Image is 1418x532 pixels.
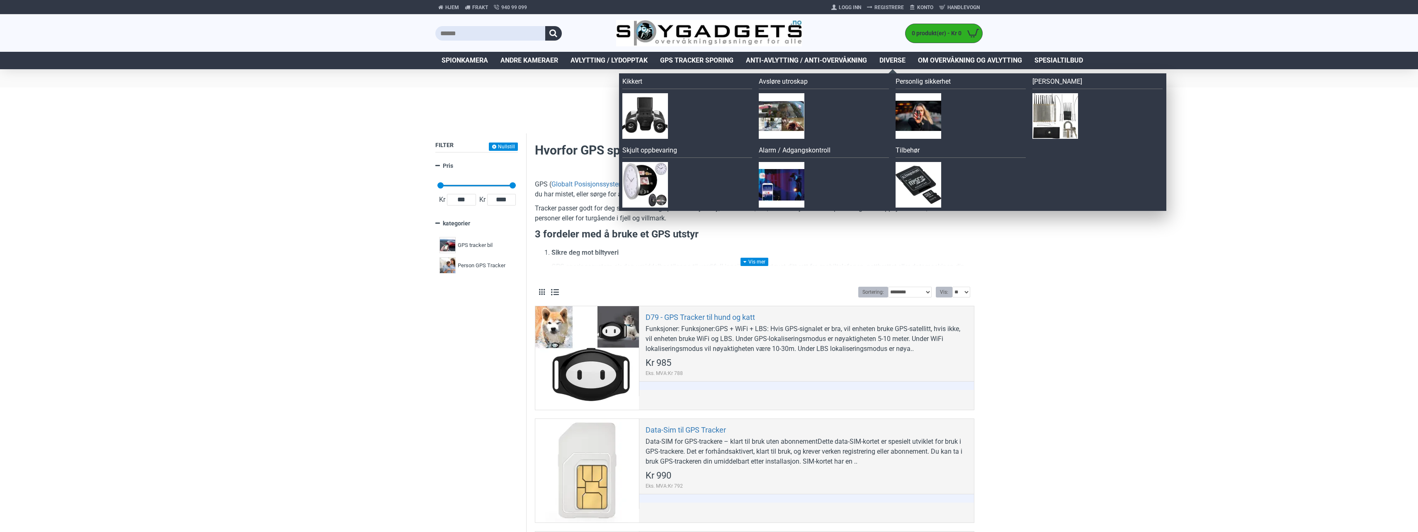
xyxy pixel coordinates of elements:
span: Om overvåkning og avlytting [918,56,1022,65]
span: Registrere [874,4,904,11]
a: Spionkamera [435,52,494,69]
span: Kr [478,195,487,205]
span: Andre kameraer [500,56,558,65]
a: Skjult oppbevaring [622,145,753,158]
a: Avlytting / Lydopptak [564,52,654,69]
a: 0 produkt(er) - Kr 0 [906,24,982,43]
span: Diverse [879,56,906,65]
img: Personlig sikkerhet [896,93,941,139]
span: Hjem [445,4,459,11]
img: Alarm / Adgangskontroll [759,162,804,208]
p: Tracker passer godt for deg som vil sikre og spore dine kjøretøy, slik som bil, båt, MC eller syk... [535,203,974,223]
div: Data-SIM for GPS-trackere – klart til bruk uten abonnementDette data-SIM-kortet er spesielt utvik... [646,437,968,467]
a: Alarm / Adgangskontroll [759,145,889,158]
span: Konto [917,4,933,11]
span: Frakt [472,4,488,11]
span: Eks. MVA:Kr 792 [646,482,683,490]
label: Vis: [936,287,952,297]
a: GPS Tracker Sporing [654,52,740,69]
a: Om overvåkning og avlytting [912,52,1028,69]
a: D79 - GPS Tracker til hund og katt D79 - GPS Tracker til hund og katt [535,306,639,410]
span: GPS Tracker Sporing [435,100,983,121]
span: 0 produkt(er) - Kr 0 [906,29,964,38]
span: Spionkamera [442,56,488,65]
a: Data-Sim til GPS Tracker [535,419,639,522]
img: Dirkesett [1032,93,1078,139]
img: SpyGadgets.no [616,20,802,47]
a: Tilbehør [896,145,1026,158]
img: Skjult oppbevaring [622,162,668,208]
span: GPS Tracker Sporing [660,56,733,65]
span: Handlevogn [947,4,980,11]
a: Pris [435,159,518,173]
button: Nullstill [489,143,518,151]
h3: 3 fordeler med å bruke et GPS utstyr [535,227,974,242]
a: Globalt Posisjonssystem [551,179,624,189]
span: Kr [437,195,447,205]
a: Diverse [873,52,912,69]
img: Avsløre utroskap [759,93,804,139]
label: Sortering: [858,287,888,297]
span: Person GPS Tracker [458,261,505,270]
a: Handlevogn [936,1,983,14]
p: GPS ( ) gir deg muligheten til å vite til enhver tid hvor kjøretøyet ditt befinner seg. Det kan o... [535,179,974,199]
span: Filter [435,142,454,148]
span: Eks. MVA:Kr 788 [646,370,683,377]
a: Data-Sim til GPS Tracker [646,425,726,435]
img: Person GPS Tracker [439,257,456,273]
a: Registrere [864,1,907,14]
a: kategorier [435,216,518,231]
span: Logg Inn [839,4,861,11]
a: Logg Inn [828,1,864,14]
span: Kr 985 [646,358,671,368]
span: 940 99 099 [501,4,527,11]
img: Kikkert [622,93,668,139]
div: Funksjoner: Funksjoner:GPS + WiFi + LBS: Hvis GPS-signalet er bra, vil enheten bruke GPS-satellit... [646,324,968,354]
strong: Sikre deg mot biltyveri [551,249,619,256]
h2: Hvorfor GPS sporing er nyttig for deg og ha [535,142,974,159]
span: GPS tracker bil [458,241,493,249]
a: Spesialtilbud [1028,52,1089,69]
a: D79 - GPS Tracker til hund og katt [646,312,755,322]
span: Kr 990 [646,471,671,480]
a: Konto [907,1,936,14]
a: Kikkert [622,77,753,89]
span: Anti-avlytting / Anti-overvåkning [746,56,867,65]
a: [PERSON_NAME] [1032,77,1163,89]
img: GPS tracker bil [439,237,456,253]
a: Avsløre utroskap [759,77,889,89]
img: Tilbehør [896,162,941,208]
p: GPS sporingssystem gir deg umiddelbar tilgang til verdifull innsikt om kjøretøyet ditt rett fra m... [551,262,974,292]
a: Personlig sikkerhet [896,77,1026,89]
a: Anti-avlytting / Anti-overvåkning [740,52,873,69]
span: Avlytting / Lydopptak [571,56,648,65]
a: Andre kameraer [494,52,564,69]
span: Spesialtilbud [1034,56,1083,65]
